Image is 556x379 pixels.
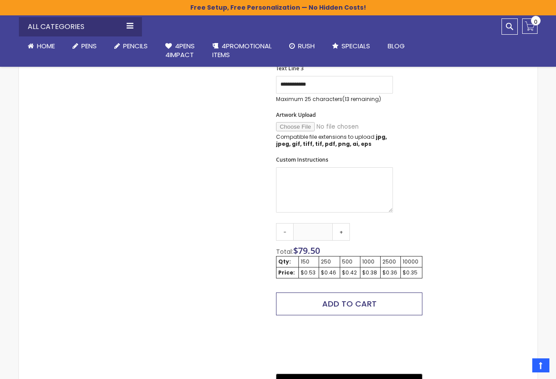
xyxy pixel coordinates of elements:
[403,269,420,276] div: $0.35
[81,41,97,51] span: Pens
[322,298,377,309] span: Add to Cart
[301,258,317,265] div: 150
[278,258,291,265] strong: Qty:
[534,18,538,26] span: 0
[382,258,399,265] div: 2500
[276,134,393,148] p: Compatible file extensions to upload:
[342,95,381,103] span: (13 remaining)
[342,269,358,276] div: $0.42
[382,269,399,276] div: $0.36
[276,322,422,368] iframe: PayPal
[298,41,315,51] span: Rush
[19,36,64,56] a: Home
[278,269,295,276] strong: Price:
[156,36,204,65] a: 4Pens4impact
[280,36,323,56] a: Rush
[276,65,304,72] span: Text Line 3
[342,258,358,265] div: 500
[483,355,556,379] iframe: Google Customer Reviews
[522,18,538,34] a: 0
[276,223,294,241] a: -
[321,258,338,265] div: 250
[362,269,378,276] div: $0.38
[332,223,350,241] a: +
[293,245,320,256] span: $
[276,156,328,163] span: Custom Instructions
[64,36,105,56] a: Pens
[362,258,378,265] div: 1000
[37,41,55,51] span: Home
[276,247,293,256] span: Total:
[123,41,148,51] span: Pencils
[403,258,420,265] div: 10000
[379,36,414,56] a: Blog
[19,17,142,36] div: All Categories
[276,96,393,103] p: Maximum 25 characters
[342,41,370,51] span: Specials
[388,41,405,51] span: Blog
[276,292,422,315] button: Add to Cart
[276,111,316,119] span: Artwork Upload
[276,133,387,148] strong: jpg, jpeg, gif, tiff, tif, pdf, png, ai, eps
[298,245,320,256] span: 79.50
[301,269,317,276] div: $0.53
[212,41,272,59] span: 4PROMOTIONAL ITEMS
[105,36,156,56] a: Pencils
[323,36,379,56] a: Specials
[204,36,280,65] a: 4PROMOTIONALITEMS
[321,269,338,276] div: $0.46
[165,41,195,59] span: 4Pens 4impact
